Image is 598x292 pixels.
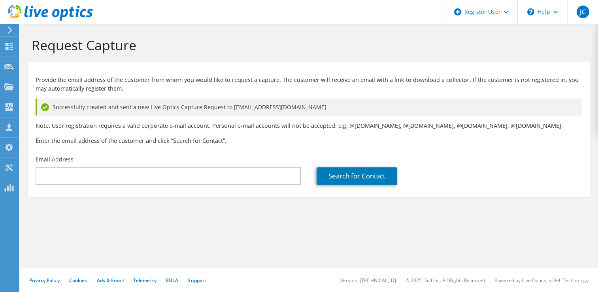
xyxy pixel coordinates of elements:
[527,8,534,15] svg: \n
[36,136,582,145] h3: Enter the email address of the customer and click “Search for Contact”.
[577,6,589,18] span: JC
[36,76,582,93] p: Provide the email address of the customer from whom you would like to request a capture. The cust...
[340,277,396,284] li: Version: [TECHNICAL_ID]
[133,277,157,284] a: Telemetry
[36,121,582,130] p: Note: User registration requires a valid corporate e-mail account. Personal e-mail accounts will ...
[69,277,87,284] a: Cookies
[32,37,582,53] h1: Request Capture
[406,277,485,284] li: © 2025 Dell Inc. All Rights Reserved
[53,103,326,112] span: Successfully created and sent a new Live Optics Capture Request to [EMAIL_ADDRESS][DOMAIN_NAME]
[317,167,397,185] a: Search for Contact
[166,277,178,284] a: EULA
[188,277,206,284] a: Support
[36,155,74,163] label: Email Address
[97,277,124,284] a: Ads & Email
[494,277,589,284] li: Powered by Live Optics, a Dell Technology
[29,277,60,284] a: Privacy Policy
